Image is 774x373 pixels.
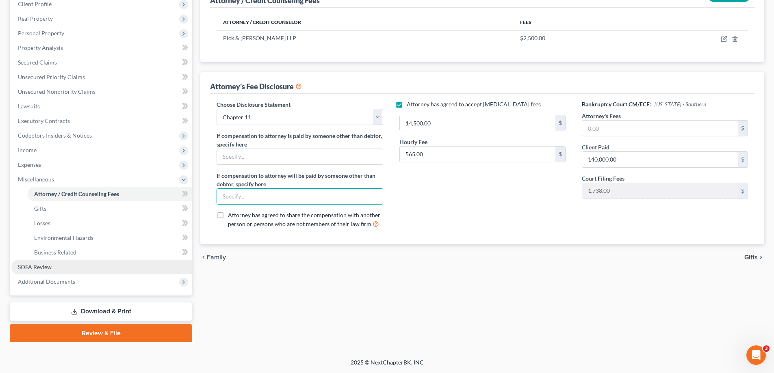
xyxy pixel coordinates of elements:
[18,0,52,7] span: Client Profile
[207,254,226,261] span: Family
[582,183,738,198] input: 0.00
[200,254,207,261] i: chevron_left
[200,254,226,261] button: chevron_left Family
[582,143,609,151] label: Client Paid
[11,55,192,70] a: Secured Claims
[34,205,46,212] span: Gifts
[520,34,545,41] span: $2,500.00
[156,358,619,373] div: 2025 © NextChapterBK, INC
[18,117,70,124] span: Executory Contracts
[18,15,53,22] span: Real Property
[18,30,64,37] span: Personal Property
[28,231,192,245] a: Environmental Hazards
[746,345,766,365] iframe: Intercom live chat
[18,263,52,270] span: SOFA Review
[18,278,75,285] span: Additional Documents
[228,211,380,227] span: Attorney has agreed to share the compensation with another person or persons who are not members ...
[655,101,706,108] span: [US_STATE] - Southern
[217,149,382,164] input: Specify...
[28,216,192,231] a: Losses
[18,132,92,139] span: Codebtors Insiders & Notices
[217,171,383,188] label: If compensation to attorney will be paid by someone other than debtor, specify here
[210,82,302,91] div: Attorney's Fee Disclosure
[582,174,624,183] label: Court Filing Fees
[399,138,427,146] label: Hourly Fee
[555,147,565,162] div: $
[18,176,54,183] span: Miscellaneous
[11,260,192,274] a: SOFA Review
[34,249,76,256] span: Business Related
[11,41,192,55] a: Property Analysis
[11,99,192,114] a: Lawsuits
[217,100,291,109] label: Choose Disclosure Statement
[217,132,383,149] label: If compensation to attorney is paid by someone other than debtor, specify here
[11,114,192,128] a: Executory Contracts
[10,324,192,342] a: Review & File
[400,115,555,131] input: 0.00
[18,59,57,66] span: Secured Claims
[34,190,119,197] span: Attorney / Credit Counseling Fees
[34,220,50,226] span: Losses
[763,345,770,352] span: 3
[738,121,748,136] div: $
[738,183,748,198] div: $
[582,121,738,136] input: 0.00
[400,147,555,162] input: 0.00
[217,189,382,204] input: Specify...
[744,254,758,261] span: Gifts
[555,115,565,131] div: $
[582,100,748,108] h6: Bankruptcy Court CM/ECF:
[738,152,748,167] div: $
[223,34,296,41] span: Pick & [PERSON_NAME] LLP
[18,147,37,153] span: Income
[11,70,192,84] a: Unsecured Priority Claims
[18,73,85,80] span: Unsecured Priority Claims
[582,112,621,120] label: Attorney's Fees
[28,245,192,260] a: Business Related
[18,103,40,110] span: Lawsuits
[744,254,764,261] button: Gifts chevron_right
[582,152,738,167] input: 0.00
[407,101,541,108] span: Attorney has agreed to accept [MEDICAL_DATA] fees
[28,201,192,216] a: Gifts
[34,234,93,241] span: Environmental Hazards
[10,302,192,321] a: Download & Print
[18,88,95,95] span: Unsecured Nonpriority Claims
[223,19,301,25] span: Attorney / Credit Counselor
[758,254,764,261] i: chevron_right
[18,44,63,51] span: Property Analysis
[28,187,192,201] a: Attorney / Credit Counseling Fees
[18,161,41,168] span: Expenses
[11,84,192,99] a: Unsecured Nonpriority Claims
[520,19,531,25] span: Fees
